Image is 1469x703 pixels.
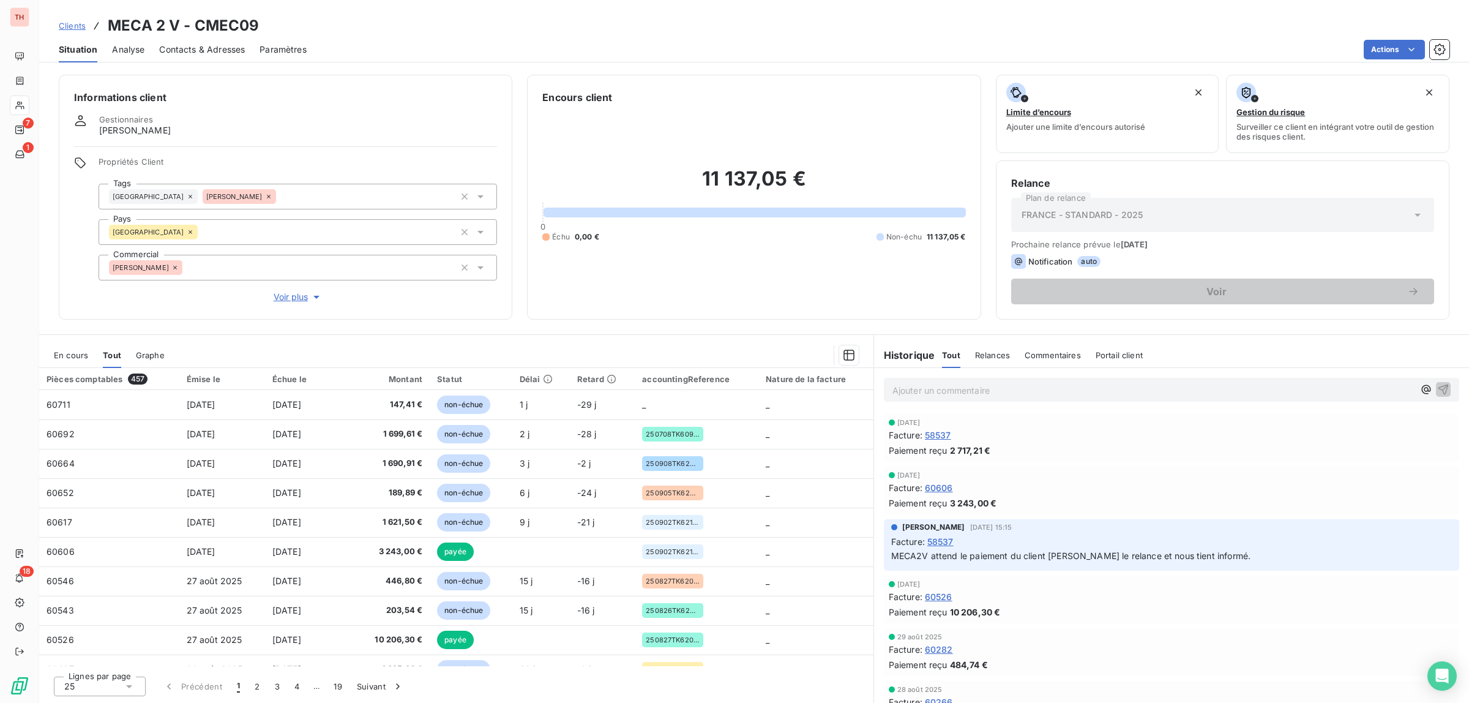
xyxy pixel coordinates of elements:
[47,605,74,615] span: 60543
[1026,287,1407,296] span: Voir
[542,167,965,203] h2: 11 137,05 €
[20,566,34,577] span: 18
[74,90,497,105] h6: Informations client
[247,674,267,699] button: 2
[272,634,301,645] span: [DATE]
[766,517,769,527] span: _
[358,663,422,675] span: 1 895,36 €
[766,546,769,557] span: _
[358,575,422,587] span: 446,80 €
[358,428,422,440] span: 1 699,61 €
[766,605,769,615] span: _
[577,487,597,498] span: -24 j
[889,497,948,509] span: Paiement reçu
[272,576,301,586] span: [DATE]
[23,118,34,129] span: 7
[897,581,921,588] span: [DATE]
[1096,350,1143,360] span: Portail client
[198,227,207,238] input: Ajouter une valeur
[1006,107,1071,117] span: Limite d’encours
[577,605,595,615] span: -16 j
[889,658,948,671] span: Paiement reçu
[358,487,422,499] span: 189,89 €
[889,444,948,457] span: Paiement reçu
[925,481,953,494] span: 60606
[577,576,595,586] span: -16 j
[950,444,991,457] span: 2 717,21 €
[358,634,422,646] span: 10 206,30 €
[187,374,258,384] div: Émise le
[886,231,922,242] span: Non-échu
[1028,257,1073,266] span: Notification
[272,374,343,384] div: Échue le
[272,458,301,468] span: [DATE]
[889,481,922,494] span: Facture :
[103,350,121,360] span: Tout
[520,374,563,384] div: Délai
[577,399,597,410] span: -29 j
[766,374,866,384] div: Nature de la facture
[99,124,171,137] span: [PERSON_NAME]
[187,458,215,468] span: [DATE]
[437,660,490,679] span: non-échue
[642,374,751,384] div: accountingReference
[358,399,422,411] span: 147,41 €
[10,676,29,696] img: Logo LeanPay
[970,524,1012,531] span: [DATE] 15:15
[59,21,86,31] span: Clients
[1011,239,1434,249] span: Prochaine relance prévue le
[1025,350,1081,360] span: Commentaires
[187,517,215,527] span: [DATE]
[99,290,497,304] button: Voir plus
[646,636,700,644] span: 250827TK62098AW
[891,535,925,548] span: Facture :
[646,519,700,526] span: 250902TK62172AW
[766,399,769,410] span: _
[47,487,74,498] span: 60652
[927,535,954,548] span: 58537
[520,399,528,410] span: 1 j
[128,374,148,385] span: 457
[542,90,612,105] h6: Encours client
[47,399,70,410] span: 60711
[646,430,700,438] span: 250708TK60968NG
[136,350,165,360] span: Graphe
[766,576,769,586] span: _
[520,429,529,439] span: 2 j
[1077,256,1101,267] span: auto
[766,634,769,645] span: _
[187,576,242,586] span: 27 août 2025
[47,374,172,385] div: Pièces comptables
[187,605,242,615] span: 27 août 2025
[287,674,307,699] button: 4
[274,291,323,303] span: Voir plus
[1226,75,1449,153] button: Gestion du risqueSurveiller ce client en intégrant votre outil de gestion des risques client.
[267,674,287,699] button: 3
[520,517,529,527] span: 9 j
[766,429,769,439] span: _
[113,264,169,271] span: [PERSON_NAME]
[766,487,769,498] span: _
[206,193,263,200] span: [PERSON_NAME]
[276,191,286,202] input: Ajouter une valeur
[1121,239,1148,249] span: [DATE]
[437,374,505,384] div: Statut
[927,231,966,242] span: 11 137,05 €
[437,484,490,502] span: non-échue
[897,419,921,426] span: [DATE]
[577,429,597,439] span: -28 j
[766,458,769,468] span: _
[520,605,533,615] span: 15 j
[437,601,490,620] span: non-échue
[897,686,943,693] span: 28 août 2025
[1236,122,1439,141] span: Surveiller ce client en intégrant votre outil de gestion des risques client.
[437,425,490,443] span: non-échue
[646,666,700,673] span: 250819TK61975NG
[1364,40,1425,59] button: Actions
[272,605,301,615] span: [DATE]
[577,517,595,527] span: -21 j
[520,487,529,498] span: 6 j
[260,43,307,56] span: Paramètres
[113,193,184,200] span: [GEOGRAPHIC_DATA]
[23,142,34,153] span: 1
